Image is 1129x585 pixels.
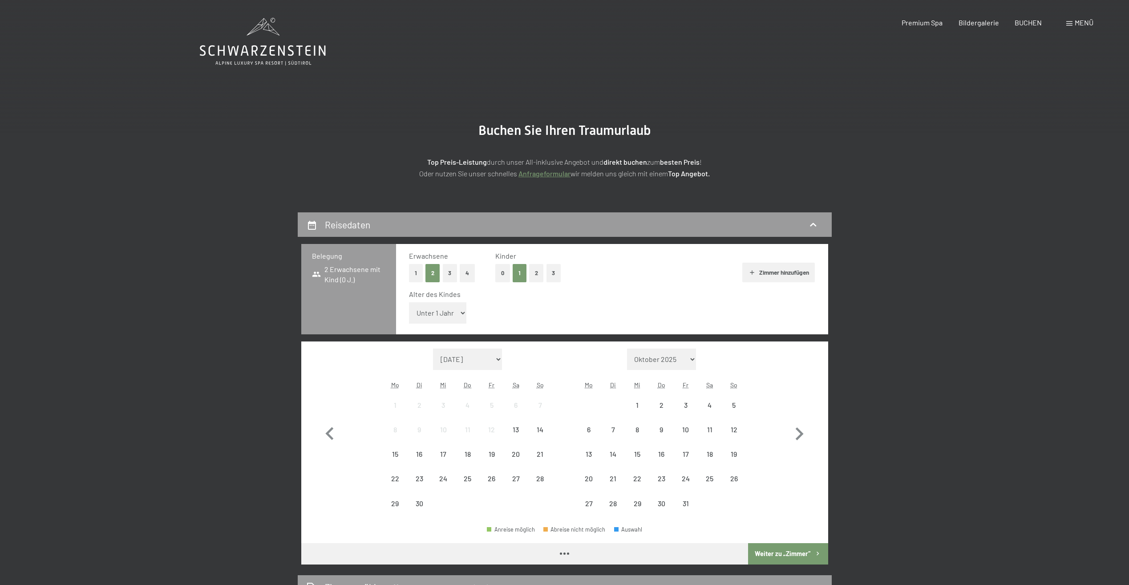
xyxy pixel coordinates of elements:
div: Mon Sep 01 2025 [383,393,407,417]
div: Tue Oct 07 2025 [601,418,625,442]
div: Thu Sep 25 2025 [456,467,480,491]
div: 20 [505,451,527,473]
div: 2 [650,402,672,424]
abbr: Montag [585,381,593,389]
div: 10 [432,426,454,448]
div: Mon Sep 22 2025 [383,467,407,491]
div: 11 [457,426,479,448]
div: 22 [626,475,648,497]
abbr: Dienstag [610,381,616,389]
div: Sun Sep 21 2025 [528,442,552,466]
button: 2 [425,264,440,282]
div: Anreise nicht möglich [625,393,649,417]
div: Thu Sep 18 2025 [456,442,480,466]
div: Anreise nicht möglich [383,418,407,442]
div: Tue Sep 23 2025 [407,467,431,491]
div: 19 [723,451,745,473]
div: 6 [578,426,600,448]
div: Sat Sep 27 2025 [504,467,528,491]
div: Mon Oct 06 2025 [577,418,601,442]
div: 30 [650,500,672,522]
abbr: Donnerstag [658,381,665,389]
abbr: Donnerstag [464,381,471,389]
div: Sat Oct 04 2025 [698,393,722,417]
div: Anreise nicht möglich [673,418,697,442]
div: 2 [408,402,430,424]
strong: Top Angebot. [668,169,710,178]
div: Fri Oct 03 2025 [673,393,697,417]
div: Mon Sep 08 2025 [383,418,407,442]
div: 24 [674,475,696,497]
div: Anreise nicht möglich [577,418,601,442]
div: 16 [408,451,430,473]
div: 3 [432,402,454,424]
div: Thu Oct 16 2025 [649,442,673,466]
abbr: Freitag [683,381,688,389]
div: 17 [432,451,454,473]
div: Mon Oct 27 2025 [577,491,601,515]
div: Anreise nicht möglich [649,393,673,417]
div: Anreise nicht möglich [504,393,528,417]
div: Fri Sep 12 2025 [480,418,504,442]
abbr: Montag [391,381,399,389]
div: Anreise nicht möglich [601,442,625,466]
a: Bildergalerie [959,18,999,27]
div: Sun Sep 14 2025 [528,418,552,442]
div: Anreise nicht möglich [649,418,673,442]
div: Anreise nicht möglich [456,467,480,491]
div: 17 [674,451,696,473]
strong: besten Preis [660,158,700,166]
div: Wed Oct 22 2025 [625,467,649,491]
div: Anreise nicht möglich [383,393,407,417]
div: Anreise nicht möglich [673,393,697,417]
div: Anreise nicht möglich [431,467,455,491]
div: Tue Sep 30 2025 [407,491,431,515]
div: 21 [602,475,624,497]
div: Anreise nicht möglich [528,418,552,442]
div: Sat Oct 11 2025 [698,418,722,442]
div: Tue Oct 14 2025 [601,442,625,466]
h3: Belegung [312,251,385,261]
div: Anreise nicht möglich [456,442,480,466]
div: 30 [408,500,430,522]
div: Anreise nicht möglich [480,442,504,466]
div: Tue Sep 02 2025 [407,393,431,417]
div: Anreise nicht möglich [722,467,746,491]
a: BUCHEN [1015,18,1042,27]
div: Anreise nicht möglich [431,442,455,466]
div: Anreise nicht möglich [504,442,528,466]
div: 25 [699,475,721,497]
abbr: Dienstag [417,381,422,389]
div: 16 [650,451,672,473]
div: 4 [457,402,479,424]
div: Anreise nicht möglich [698,418,722,442]
div: Anreise nicht möglich [577,467,601,491]
div: Mon Oct 20 2025 [577,467,601,491]
div: Anreise nicht möglich [673,491,697,515]
abbr: Samstag [706,381,713,389]
div: Sun Oct 19 2025 [722,442,746,466]
div: 12 [481,426,503,448]
div: Anreise nicht möglich [722,393,746,417]
div: Anreise nicht möglich [407,491,431,515]
div: 10 [674,426,696,448]
div: Anreise nicht möglich [456,418,480,442]
button: 1 [409,264,423,282]
div: Fri Oct 17 2025 [673,442,697,466]
div: Thu Oct 30 2025 [649,491,673,515]
div: 7 [602,426,624,448]
div: 24 [432,475,454,497]
div: Anreise nicht möglich [698,467,722,491]
div: 9 [408,426,430,448]
button: 4 [460,264,475,282]
div: Anreise nicht möglich [625,467,649,491]
div: Fri Oct 24 2025 [673,467,697,491]
div: Anreise nicht möglich [431,418,455,442]
div: 26 [481,475,503,497]
div: Tue Oct 21 2025 [601,467,625,491]
div: Anreise nicht möglich [625,491,649,515]
div: Anreise nicht möglich [528,393,552,417]
div: Anreise nicht möglich [577,491,601,515]
button: 1 [513,264,526,282]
